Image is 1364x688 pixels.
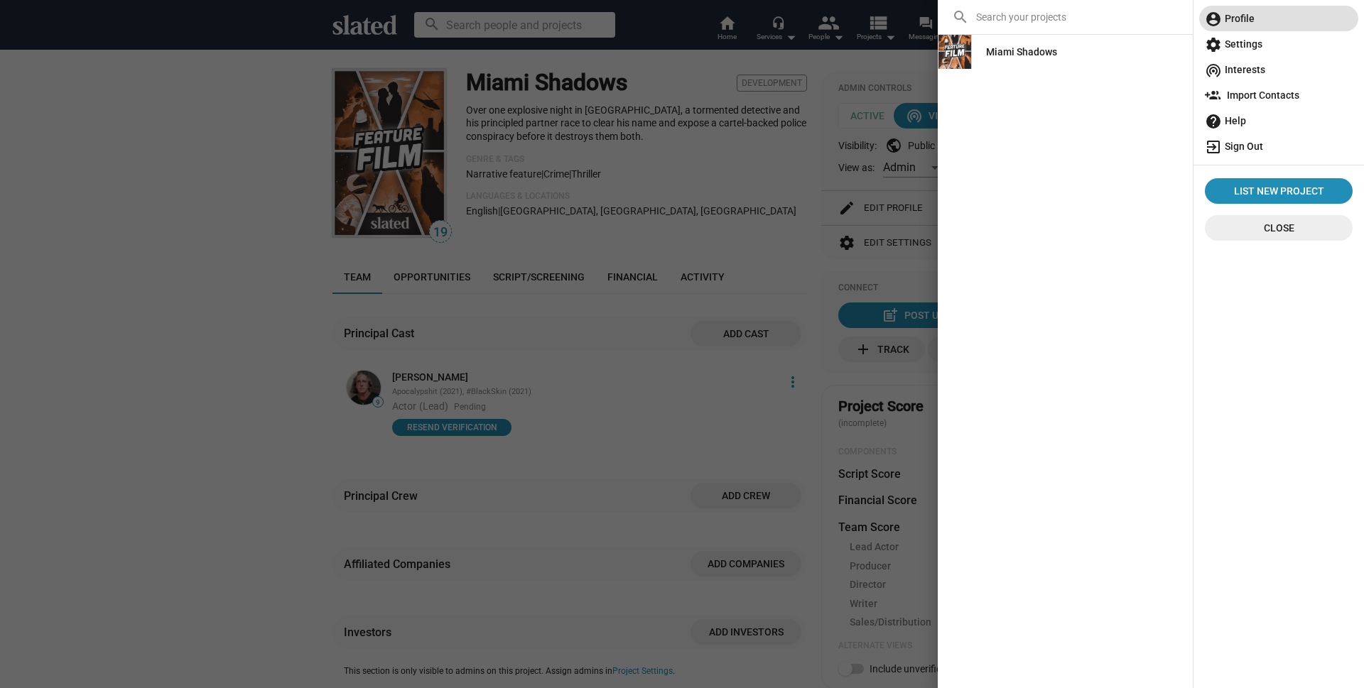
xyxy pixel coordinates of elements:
span: Interests [1205,57,1353,82]
div: Miami Shadows [986,39,1057,65]
a: List New Project [1205,178,1353,204]
a: Help [1199,108,1358,133]
mat-icon: wifi_tethering [1205,62,1222,79]
a: Profile [1199,6,1358,31]
mat-icon: search [952,9,969,26]
button: Close [1205,215,1353,241]
mat-icon: help [1205,113,1222,130]
span: Help [1205,108,1353,133]
mat-icon: exit_to_app [1205,138,1222,155]
span: List New Project [1211,178,1347,204]
span: Sign Out [1205,133,1353,159]
mat-icon: account_circle [1205,11,1222,28]
a: Settings [1199,31,1358,57]
a: Interests [1199,57,1358,82]
span: Import Contacts [1205,82,1353,108]
span: Close [1216,215,1341,241]
a: Import Contacts [1199,82,1358,108]
span: Profile [1205,6,1353,31]
a: Sign Out [1199,133,1358,159]
span: Settings [1205,31,1353,57]
a: Miami Shadows [975,39,1068,65]
mat-icon: settings [1205,36,1222,53]
img: Miami Shadows [938,35,972,69]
